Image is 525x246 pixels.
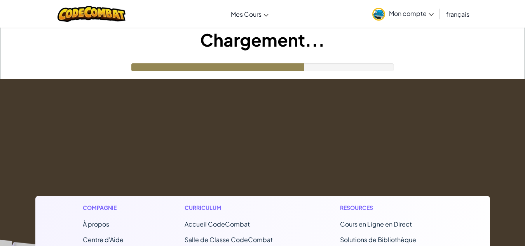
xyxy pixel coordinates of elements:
img: CodeCombat logo [58,6,126,22]
h1: Curriculum [185,204,287,212]
span: Accueil CodeCombat [185,220,250,228]
a: Solutions de Bibliothèque [340,236,416,244]
a: Mes Cours [227,3,272,24]
a: Salle de Classe CodeCombat [185,236,273,244]
h1: Chargement... [0,28,525,52]
a: Centre d'Aide [83,236,124,244]
img: avatar [372,8,385,21]
a: français [442,3,473,24]
span: Mes Cours [231,10,262,18]
a: Cours en Ligne en Direct [340,220,412,228]
a: À propos [83,220,109,228]
a: Mon compte [368,2,438,26]
h1: Compagnie [83,204,131,212]
span: français [446,10,469,18]
span: Mon compte [389,9,434,17]
h1: Resources [340,204,442,212]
